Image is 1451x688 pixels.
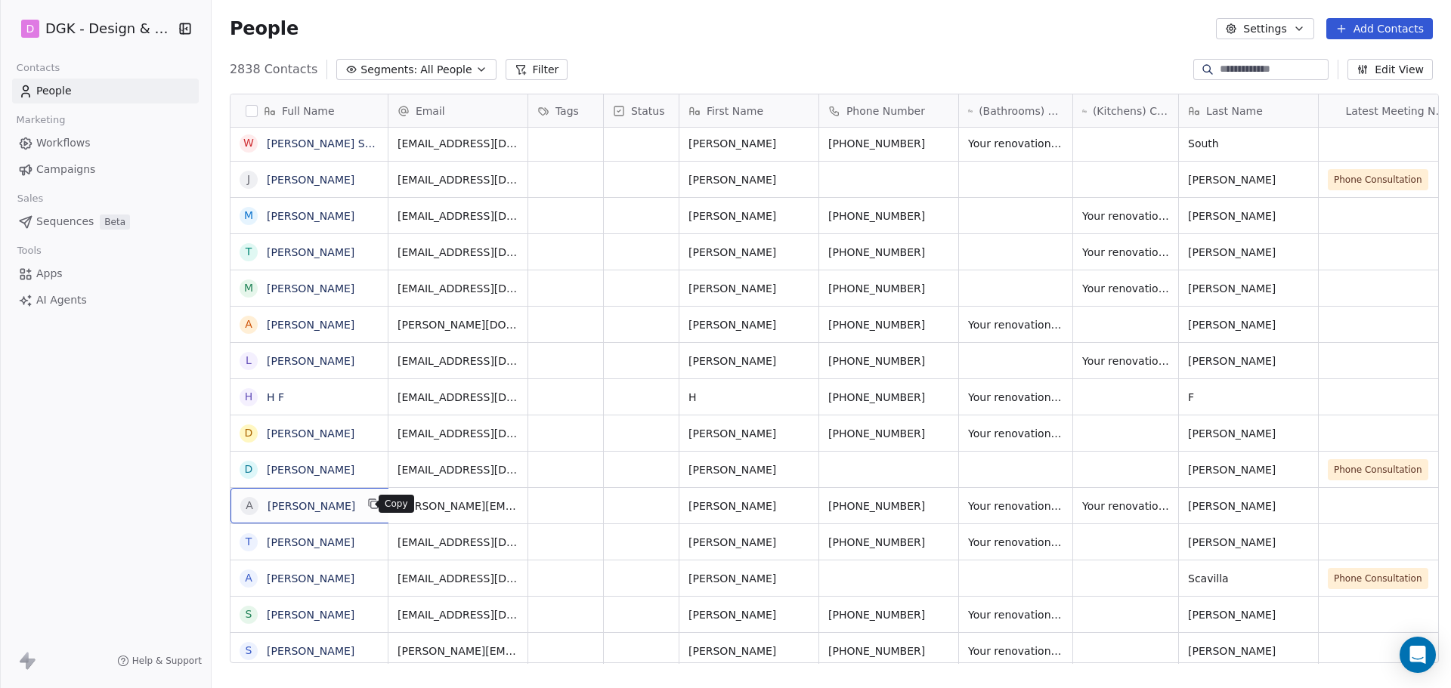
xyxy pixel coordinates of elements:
span: H [688,390,809,405]
div: Full Name [230,94,388,127]
a: [PERSON_NAME] [267,210,354,222]
a: [PERSON_NAME] [267,282,354,295]
a: [PERSON_NAME] [267,464,354,476]
span: D [26,21,35,36]
div: L [246,353,252,369]
a: AI Agents [12,288,199,313]
span: Email [416,103,445,119]
span: [PHONE_NUMBER] [828,353,949,369]
span: [EMAIL_ADDRESS][DOMAIN_NAME] [398,245,518,260]
div: Open Intercom Messenger [1400,637,1436,673]
span: People [230,17,299,40]
span: Help & Support [132,655,202,667]
span: [EMAIL_ADDRESS][DOMAIN_NAME] [398,607,518,622]
span: [PHONE_NUMBER] [828,498,949,514]
div: W [243,135,254,151]
span: [PERSON_NAME] [688,426,809,441]
span: Phone Number [846,103,925,119]
div: d [244,461,252,477]
div: Email [388,94,527,127]
a: [PERSON_NAME] [267,319,354,331]
span: [PHONE_NUMBER] [828,390,949,405]
div: S [245,606,252,622]
a: People [12,79,199,103]
span: Your renovation with a design and build firm will cost approximately $113,000 to $148,000 [1082,208,1169,224]
span: [PERSON_NAME] [688,172,809,187]
span: Sequences [36,214,94,230]
span: [PHONE_NUMBER] [828,208,949,224]
span: DGK - Design & Build [45,19,173,39]
span: [PERSON_NAME] [688,498,809,514]
span: [EMAIL_ADDRESS][DOMAIN_NAME] [398,390,518,405]
div: grid [230,128,388,664]
span: Tools [11,239,48,262]
span: Segments: [360,62,417,78]
span: [PERSON_NAME] [1188,607,1309,622]
div: (Kitchens) Calculated Renovation Cost [1073,94,1178,127]
span: 2838 Contacts [230,60,317,79]
a: [PERSON_NAME] [267,246,354,258]
span: Your renovation with a design and build firm will cost approximately $45,000 to $85,000 [968,426,1063,441]
span: Phone Consultation [1334,571,1422,586]
span: Apps [36,266,63,282]
span: [PERSON_NAME] [1188,172,1309,187]
a: Campaigns [12,157,199,182]
div: M [244,208,253,224]
span: F [1188,390,1309,405]
span: [PHONE_NUMBER] [828,643,949,659]
span: [PERSON_NAME] [688,607,809,622]
span: Phone Consultation [1334,462,1422,477]
span: Scavilla [1188,571,1309,586]
span: First Name [707,103,763,119]
span: [EMAIL_ADDRESS][DOMAIN_NAME] [398,571,518,586]
span: [PERSON_NAME] [1188,643,1309,659]
span: Status [631,103,665,119]
span: [EMAIL_ADDRESS][DOMAIN_NAME] [398,353,518,369]
div: T [246,244,252,260]
a: [PERSON_NAME] [267,609,354,621]
span: [PHONE_NUMBER] [828,607,949,622]
span: [EMAIL_ADDRESS][DOMAIN_NAME] [398,462,518,477]
span: AI Agents [36,292,87,308]
div: Status [604,94,679,127]
span: Tags [555,103,579,119]
div: A [246,498,253,514]
span: [PHONE_NUMBER] [828,136,949,151]
span: Your renovation with a design and build firm will cost approximately $113,000 to $148,000 [1082,353,1169,369]
span: [PERSON_NAME] [688,281,809,296]
button: Settings [1216,18,1313,39]
span: Your renovation with a design and build firm will cost approximately $45,000 to $85,000 [968,498,1063,514]
span: [PERSON_NAME][EMAIL_ADDRESS][PERSON_NAME][DOMAIN_NAME] [398,498,518,514]
span: Workflows [36,135,91,151]
span: Campaigns [36,162,95,177]
span: Full Name [282,103,335,119]
span: South [1188,136,1309,151]
span: [EMAIL_ADDRESS][DOMAIN_NAME] [398,136,518,151]
span: [EMAIL_ADDRESS][DOMAIN_NAME] [398,208,518,224]
span: Phone Consultation [1334,172,1422,187]
div: First Name [679,94,818,127]
a: [PERSON_NAME] [267,427,354,440]
span: [PERSON_NAME] [688,245,809,260]
span: [PHONE_NUMBER] [828,281,949,296]
p: Copy [385,498,408,510]
span: Your renovation with a design and build firm will cost approximately $75,000 to $115,000 [968,390,1063,405]
span: [PERSON_NAME][DOMAIN_NAME][EMAIL_ADDRESS][PERSON_NAME][DOMAIN_NAME] [398,317,518,332]
span: Latest Meeting Name [1345,103,1448,119]
span: [PERSON_NAME] [688,535,809,550]
a: [PERSON_NAME] [267,645,354,657]
span: [PERSON_NAME] [1188,208,1309,224]
span: [PERSON_NAME] [688,208,809,224]
a: [PERSON_NAME] South [267,137,388,150]
div: H [245,389,253,405]
a: [PERSON_NAME] [267,536,354,548]
span: Your renovation with a design and build firm will cost approximately $115,000 to $165,000+ [968,317,1063,332]
div: A [245,570,252,586]
span: [PHONE_NUMBER] [828,245,949,260]
div: S [245,643,252,659]
a: H F [267,391,284,403]
span: [EMAIL_ADDRESS][DOMAIN_NAME] [398,535,518,550]
div: Phone Number [819,94,958,127]
span: Your renovation with a design and build firm will cost approximately $45,000 to $85,000 [968,643,1063,659]
button: Filter [506,59,568,80]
